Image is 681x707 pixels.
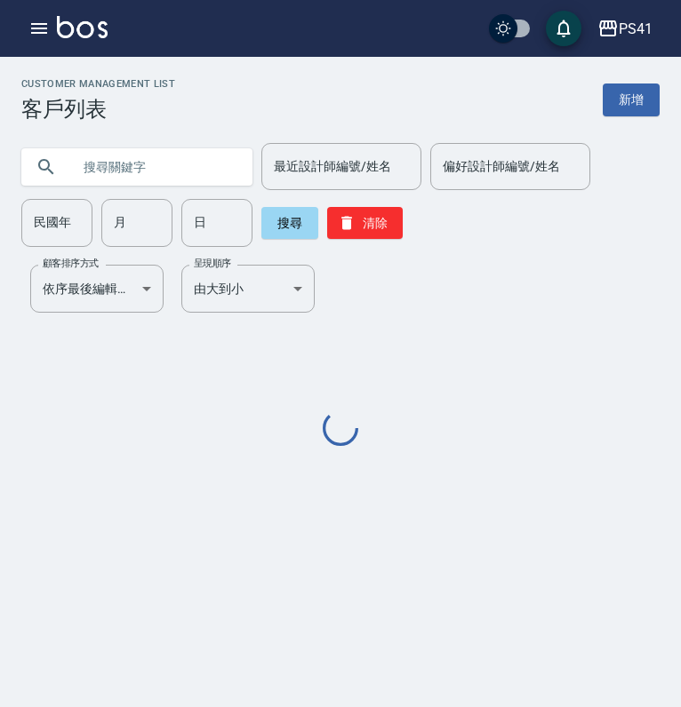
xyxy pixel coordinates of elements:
img: Logo [57,16,108,38]
button: 清除 [327,207,403,239]
div: 依序最後編輯時間 [30,265,164,313]
h3: 客戶列表 [21,97,175,122]
button: PS41 [590,11,660,47]
button: save [546,11,581,46]
a: 新增 [603,83,660,116]
div: PS41 [619,18,653,40]
label: 顧客排序方式 [43,257,99,270]
input: 搜尋關鍵字 [71,143,238,191]
h2: Customer Management List [21,78,175,90]
label: 呈現順序 [194,257,231,270]
button: 搜尋 [261,207,318,239]
div: 由大到小 [181,265,315,313]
